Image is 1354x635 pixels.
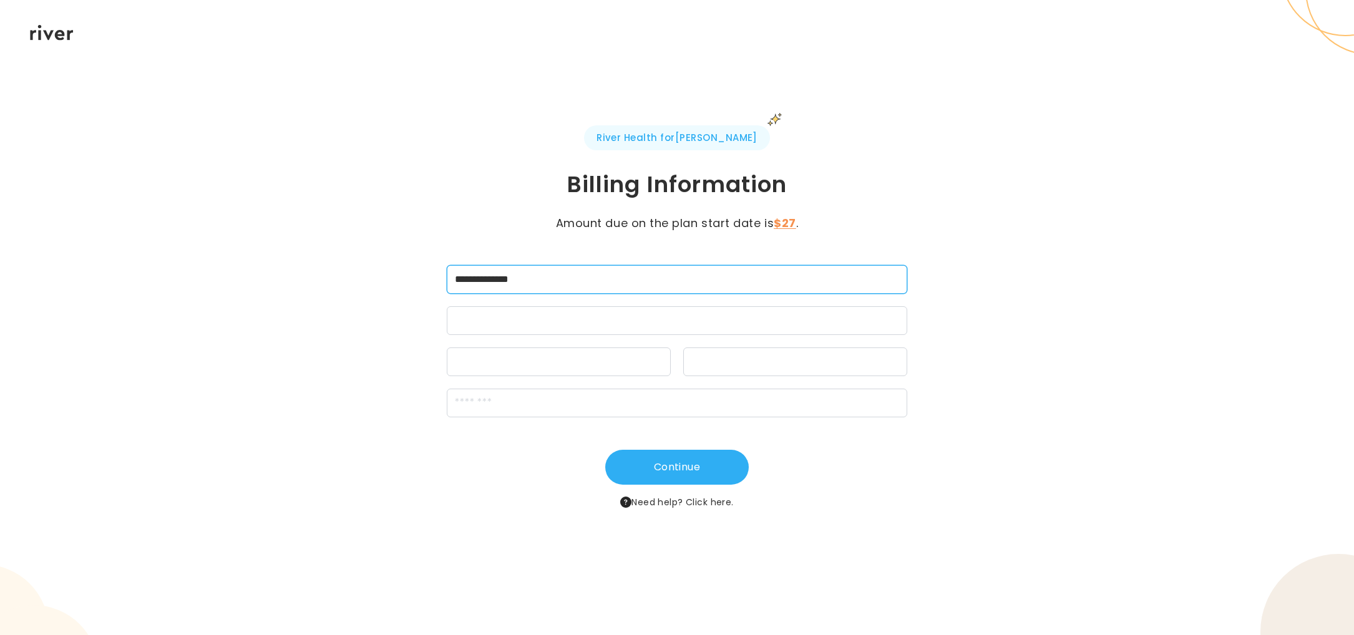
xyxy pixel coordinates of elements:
[447,389,907,417] input: zipCode
[620,495,733,510] span: Need help?
[691,357,899,369] iframe: Secure CVC input frame
[537,215,817,232] p: Amount due on the plan start date is .
[584,125,770,150] span: River Health for [PERSON_NAME]
[447,265,907,294] input: cardName
[455,357,663,369] iframe: Secure expiration date input frame
[455,316,899,327] iframe: Secure card number input frame
[774,215,796,231] strong: $27
[349,170,1006,200] h1: Billing Information
[686,495,734,510] button: Click here.
[605,450,749,485] button: Continue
